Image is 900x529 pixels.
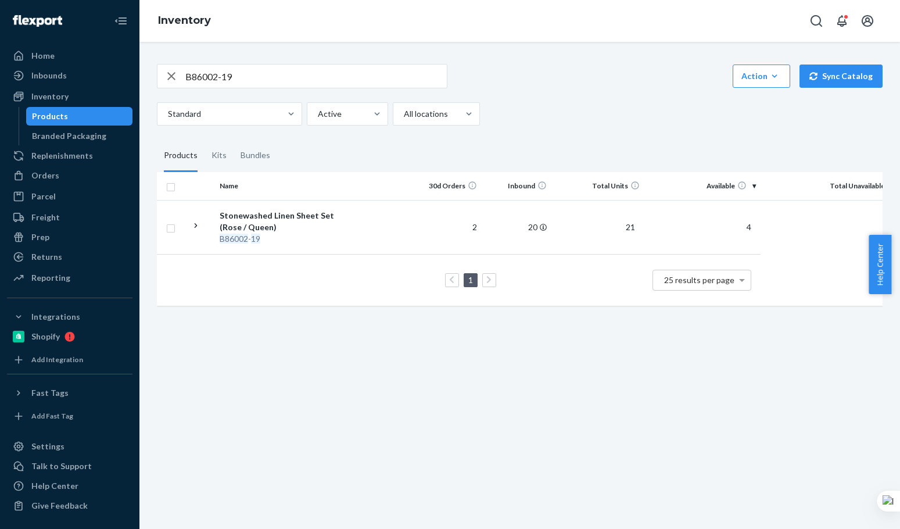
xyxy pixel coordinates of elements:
[220,210,341,233] div: Stonewashed Linen Sheet Set (Rose / Queen)
[149,4,220,38] ol: breadcrumbs
[7,437,132,456] a: Settings
[220,233,341,245] div: -
[856,9,879,33] button: Open account menu
[31,411,73,421] div: Add Fast Tag
[7,208,132,227] a: Freight
[664,275,734,285] span: 25 results per page
[31,460,92,472] div: Talk to Support
[31,480,78,492] div: Help Center
[31,311,80,323] div: Integrations
[869,235,891,294] button: Help Center
[13,15,62,27] img: Flexport logo
[31,355,83,364] div: Add Integration
[32,130,106,142] div: Branded Packaging
[241,140,270,172] div: Bundles
[805,9,828,33] button: Open Search Box
[466,275,475,285] a: Page 1 is your current page
[403,108,404,120] input: All locations
[7,47,132,65] a: Home
[733,65,790,88] button: Action
[220,234,248,244] em: B86002
[482,172,551,200] th: Inbound
[644,172,761,200] th: Available
[31,500,88,512] div: Give Feedback
[7,457,132,476] a: Talk to Support
[31,170,59,181] div: Orders
[551,172,644,200] th: Total Units
[158,14,211,27] a: Inventory
[7,166,132,185] a: Orders
[878,222,897,232] span: 11
[31,70,67,81] div: Inbounds
[31,272,70,284] div: Reporting
[7,407,132,426] a: Add Fast Tag
[31,50,55,62] div: Home
[799,65,883,88] button: Sync Catalog
[31,251,62,263] div: Returns
[31,212,60,223] div: Freight
[412,172,482,200] th: 30d Orders
[482,200,551,254] td: 20
[31,150,93,162] div: Replenishments
[7,351,132,369] a: Add Integration
[412,200,482,254] td: 2
[109,9,132,33] button: Close Navigation
[164,140,198,172] div: Products
[7,228,132,246] a: Prep
[7,269,132,287] a: Reporting
[26,127,133,145] a: Branded Packaging
[167,108,168,120] input: Standard
[31,441,64,452] div: Settings
[742,222,756,232] span: 4
[215,172,346,200] th: Name
[7,477,132,495] a: Help Center
[31,231,49,243] div: Prep
[7,146,132,165] a: Replenishments
[7,496,132,515] button: Give Feedback
[7,248,132,266] a: Returns
[7,327,132,346] a: Shopify
[621,222,640,232] span: 21
[251,234,260,244] em: 19
[830,9,854,33] button: Open notifications
[7,187,132,206] a: Parcel
[31,331,60,342] div: Shopify
[31,91,69,102] div: Inventory
[7,66,132,85] a: Inbounds
[7,384,132,402] button: Fast Tags
[741,70,781,82] div: Action
[32,110,68,122] div: Products
[7,308,132,326] button: Integrations
[211,140,227,172] div: Kits
[185,65,447,88] input: Search inventory by name or sku
[31,387,69,399] div: Fast Tags
[7,87,132,106] a: Inventory
[31,191,56,202] div: Parcel
[26,107,133,126] a: Products
[317,108,318,120] input: Active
